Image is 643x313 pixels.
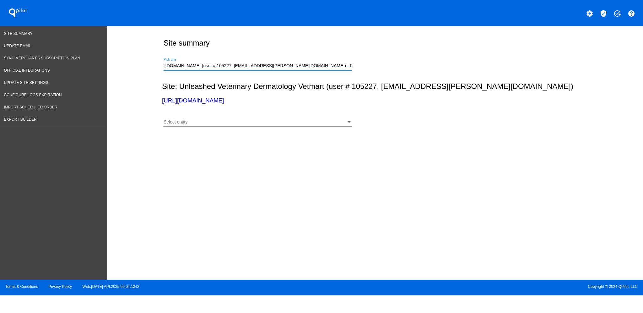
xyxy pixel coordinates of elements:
span: Configure logs expiration [4,93,62,97]
span: Update Site Settings [4,80,48,85]
a: Web:[DATE] API:2025.09.04.1242 [83,284,139,289]
mat-icon: settings [586,10,593,17]
span: Update Email [4,44,31,48]
span: Official Integrations [4,68,50,73]
h2: Site summary [164,39,210,47]
mat-icon: add_task [613,10,621,17]
span: Export Builder [4,117,37,122]
span: Select entity [164,119,187,124]
mat-select: Select entity [164,120,352,125]
mat-icon: help [628,10,635,17]
a: Terms & Conditions [5,284,38,289]
input: Number [164,63,352,69]
span: Copyright © 2024 QPilot, LLC [327,284,638,289]
a: Privacy Policy [49,284,72,289]
span: Sync Merchant's Subscription Plan [4,56,80,60]
a: [URL][DOMAIN_NAME] [162,97,224,104]
h1: QPilot [5,7,30,19]
span: Import Scheduled Order [4,105,57,109]
h2: Site: Unleashed Veterinary Dermatology Vetmart (user # 105227, [EMAIL_ADDRESS][PERSON_NAME][DOMAI... [162,82,586,91]
mat-icon: verified_user [600,10,607,17]
span: Site Summary [4,31,33,36]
